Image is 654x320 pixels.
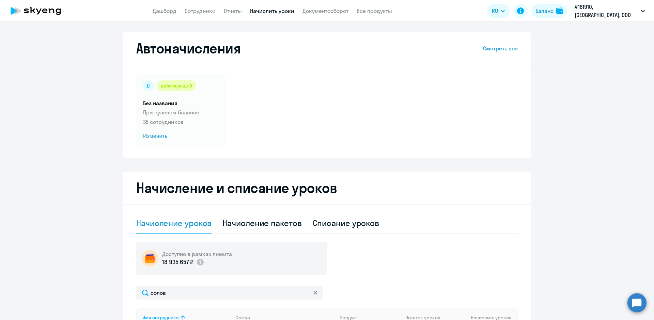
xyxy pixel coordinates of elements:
[483,44,518,52] a: Смотреть все
[162,258,193,267] p: 18 935 657 ₽
[136,40,240,57] h2: Автоначисления
[136,286,323,300] input: Поиск по имени, email, продукту или статусу
[143,108,219,116] p: При нулевом балансе
[357,7,392,14] a: Все продукты
[224,7,242,14] a: Отчеты
[556,7,563,14] img: balance
[492,7,498,15] span: RU
[571,3,648,19] button: #181910, [GEOGRAPHIC_DATA], ООО
[487,4,510,18] button: RU
[185,7,216,14] a: Сотрудники
[143,118,219,126] p: 35 сотрудников
[143,99,219,107] h5: Без названия
[157,80,196,91] div: действующий
[153,7,176,14] a: Дашборд
[535,7,554,15] div: Баланс
[162,250,232,258] h5: Доступно в рамках лимита
[143,132,219,140] span: Изменить
[531,4,567,18] button: Балансbalance
[575,3,638,19] p: #181910, [GEOGRAPHIC_DATA], ООО
[136,180,518,196] h2: Начисление и списание уроков
[222,218,301,228] div: Начисление пакетов
[313,218,379,228] div: Списание уроков
[136,218,212,228] div: Начисление уроков
[142,250,158,267] img: wallet-circle.png
[250,7,294,14] a: Начислить уроки
[302,7,348,14] a: Документооборот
